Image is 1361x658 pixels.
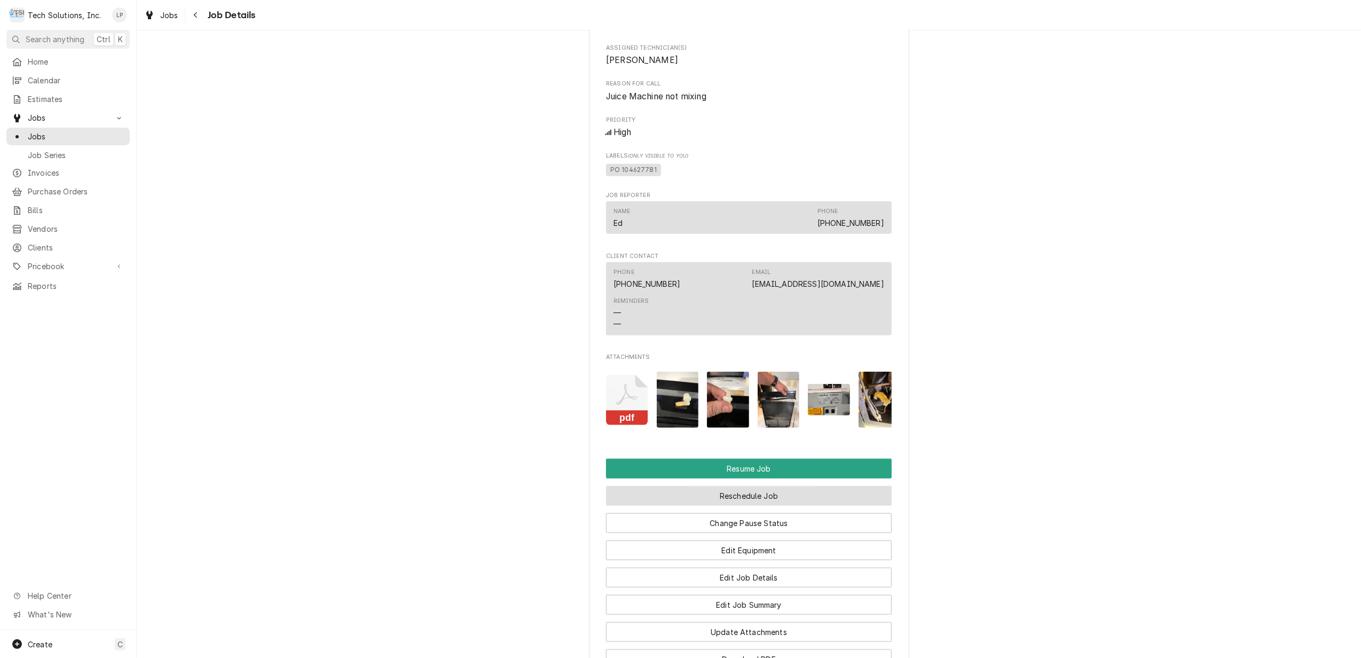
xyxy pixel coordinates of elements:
[606,262,892,335] div: Contact
[28,150,124,161] span: Job Series
[187,6,204,23] button: Navigate back
[628,153,688,159] span: (Only Visible to You)
[613,268,680,289] div: Phone
[606,191,892,200] span: Job Reporter
[606,533,892,560] div: Button Group Row
[160,10,178,21] span: Jobs
[606,568,892,587] button: Edit Job Details
[6,277,130,295] a: Reports
[613,268,634,277] div: Phone
[6,146,130,164] a: Job Series
[606,560,892,587] div: Button Group Row
[808,384,850,416] img: 6Tg9zXn4SYCdXxDqrmav
[606,252,892,340] div: Client Contact
[606,126,892,139] div: High
[606,55,678,65] span: [PERSON_NAME]
[613,217,623,229] div: Ed
[28,640,52,649] span: Create
[613,318,621,330] div: —
[606,353,892,436] div: Attachments
[613,297,649,330] div: Reminders
[758,372,800,428] img: kpON7uwZQcqpvHMxKKZ4
[6,220,130,238] a: Vendors
[117,639,123,650] span: C
[606,459,892,479] div: Button Group Row
[28,75,124,86] span: Calendar
[6,128,130,145] a: Jobs
[606,506,892,533] div: Button Group Row
[606,615,892,642] div: Button Group Row
[6,30,130,49] button: Search anythingCtrlK
[606,44,892,52] span: Assigned Technician(s)
[28,242,124,253] span: Clients
[606,152,892,178] div: [object Object]
[606,595,892,615] button: Edit Job Summary
[140,6,183,24] a: Jobs
[26,34,84,45] span: Search anything
[606,587,892,615] div: Button Group Row
[613,297,649,305] div: Reminders
[606,486,892,506] button: Reschedule Job
[112,7,127,22] div: LP
[606,372,648,428] button: pdf
[28,280,124,292] span: Reports
[817,207,838,216] div: Phone
[859,372,901,428] img: jHtDBBo6R3qhWRHG9cm3
[6,183,130,200] a: Purchase Orders
[606,479,892,506] div: Button Group Row
[606,116,892,139] div: Priority
[752,268,771,277] div: Email
[6,164,130,182] a: Invoices
[606,80,892,103] div: Reason For Call
[28,93,124,105] span: Estimates
[6,109,130,127] a: Go to Jobs
[118,34,123,45] span: K
[752,279,884,288] a: [EMAIL_ADDRESS][DOMAIN_NAME]
[606,252,892,261] span: Client Contact
[97,34,111,45] span: Ctrl
[28,205,124,216] span: Bills
[606,201,892,239] div: Job Reporter List
[606,152,892,160] span: Labels
[606,116,892,124] span: Priority
[606,91,706,101] span: Juice Machine not mixing
[6,53,130,70] a: Home
[204,8,256,22] span: Job Details
[6,72,130,89] a: Calendar
[28,112,108,123] span: Jobs
[28,223,124,234] span: Vendors
[606,364,892,437] span: Attachments
[817,218,884,228] a: [PHONE_NUMBER]
[606,540,892,560] button: Edit Equipment
[28,10,101,21] div: Tech Solutions, Inc.
[606,622,892,642] button: Update Attachments
[606,459,892,479] button: Resume Job
[752,268,884,289] div: Email
[606,262,892,340] div: Client Contact List
[606,80,892,88] span: Reason For Call
[606,191,892,239] div: Job Reporter
[707,372,749,428] img: NCjMUujdTieEfVK8j2Zx
[606,54,892,67] span: Assigned Technician(s)
[613,279,680,288] a: [PHONE_NUMBER]
[606,90,892,103] span: Reason For Call
[28,590,123,601] span: Help Center
[613,207,631,216] div: Name
[10,7,25,22] div: Tech Solutions, Inc.'s Avatar
[606,513,892,533] button: Change Pause Status
[6,257,130,275] a: Go to Pricebook
[6,201,130,219] a: Bills
[28,167,124,178] span: Invoices
[28,186,124,197] span: Purchase Orders
[606,126,892,139] span: Priority
[613,307,621,318] div: —
[606,201,892,234] div: Contact
[10,7,25,22] div: T
[6,587,130,605] a: Go to Help Center
[606,162,892,178] span: [object Object]
[28,56,124,67] span: Home
[606,44,892,67] div: Assigned Technician(s)
[817,207,884,229] div: Phone
[28,131,124,142] span: Jobs
[606,353,892,362] span: Attachments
